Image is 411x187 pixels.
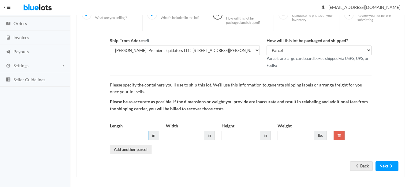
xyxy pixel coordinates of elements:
ion-icon: arrow forward [388,163,394,169]
span: in [260,131,271,140]
span: Upload some photos of your inventory [292,13,334,22]
a: Add another parcel [110,145,151,154]
p: Please specify the containers you'll use to ship this lot. We'll use this information to generate... [110,82,372,95]
label: How will this lot be packaged and shipped? [267,37,348,44]
span: lbs [314,131,327,140]
ion-icon: arrow back [354,163,360,169]
button: Nextarrow forward [376,161,398,171]
span: How will this lot be packaged and shipped? [226,16,268,24]
ion-icon: calculator [5,35,11,41]
span: Orders [13,21,27,26]
ion-icon: person [320,5,326,11]
span: Payouts [13,49,29,54]
ion-icon: cash [5,21,11,27]
label: Ship From Address [110,37,149,44]
label: Length [110,123,123,130]
ion-icon: paper plane [5,49,11,55]
small: Parcels are large cardboard boxes shipped via USPS, UPS, or FedEx [267,56,368,68]
label: Height [222,123,234,130]
a: arrow backBack [350,161,373,171]
label: Weight [278,123,292,130]
span: [EMAIL_ADDRESS][DOMAIN_NAME] [322,5,400,10]
span: Settings [13,63,28,68]
label: Width [166,123,178,130]
span: Invoices [13,35,29,40]
span: Review your lot before submitting [357,13,400,22]
ion-icon: list box [5,77,11,83]
span: What's included in the lot? [161,16,199,20]
ion-icon: cog [5,63,11,69]
span: What are you selling? [95,16,127,20]
span: in [204,131,215,140]
span: in [148,131,159,140]
span: Seller Guidelines [13,77,45,82]
strong: Please be as accurate as possible. If the dimensions or weight you provide are inaccurate and res... [110,99,368,111]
